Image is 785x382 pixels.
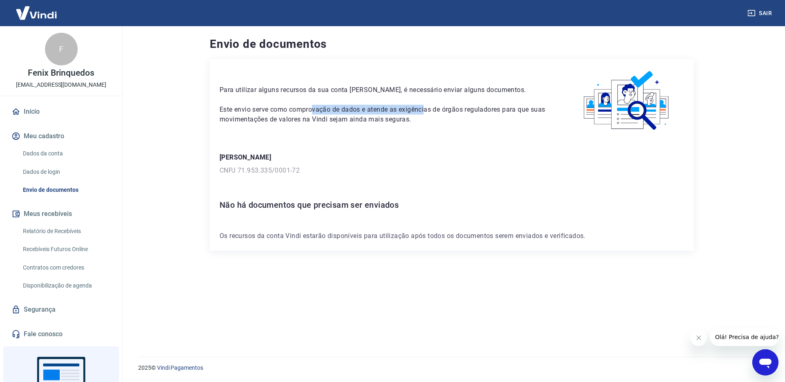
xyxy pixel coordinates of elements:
[138,364,765,372] p: 2025 ©
[5,6,69,12] span: Olá! Precisa de ajuda?
[220,85,550,95] p: Para utilizar alguns recursos da sua conta [PERSON_NAME], é necessário enviar alguns documentos.
[220,231,684,241] p: Os recursos da conta Vindi estarão disponíveis para utilização após todos os documentos serem env...
[710,328,778,346] iframe: Mensagem da empresa
[20,241,112,258] a: Recebíveis Futuros Online
[20,164,112,180] a: Dados de login
[20,145,112,162] a: Dados da conta
[10,0,63,25] img: Vindi
[45,33,78,65] div: F
[220,153,684,162] p: [PERSON_NAME]
[10,325,112,343] a: Fale conosco
[220,105,550,124] p: Este envio serve como comprovação de dados e atende as exigências de órgãos reguladores para que ...
[10,103,112,121] a: Início
[16,81,106,89] p: [EMAIL_ADDRESS][DOMAIN_NAME]
[20,259,112,276] a: Contratos com credores
[752,349,778,375] iframe: Botão para abrir a janela de mensagens
[10,205,112,223] button: Meus recebíveis
[220,198,684,211] h6: Não há documentos que precisam ser enviados
[28,69,94,77] p: Fenix Brinquedos
[220,166,684,175] p: CNPJ 71.953.335/0001-72
[746,6,775,21] button: Sair
[20,223,112,240] a: Relatório de Recebíveis
[20,277,112,294] a: Disponibilização de agenda
[10,301,112,319] a: Segurança
[691,330,707,346] iframe: Fechar mensagem
[210,36,694,52] h4: Envio de documentos
[20,182,112,198] a: Envio de documentos
[10,127,112,145] button: Meu cadastro
[570,69,684,133] img: waiting_documents.41d9841a9773e5fdf392cede4d13b617.svg
[157,364,203,371] a: Vindi Pagamentos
